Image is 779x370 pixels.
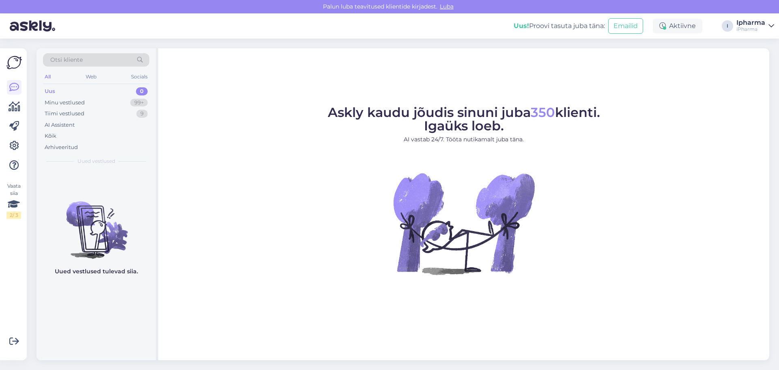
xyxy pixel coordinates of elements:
[514,21,605,31] div: Proovi tasuta juba täna:
[722,20,733,32] div: I
[136,110,148,118] div: 9
[736,26,765,32] div: iPharma
[328,104,600,134] span: Askly kaudu jõudis sinuni juba klienti. Igaüks loeb.
[77,158,115,165] span: Uued vestlused
[45,110,84,118] div: Tiimi vestlused
[608,18,643,34] button: Emailid
[653,19,702,33] div: Aktiivne
[45,143,78,151] div: Arhiveeritud
[50,56,83,64] span: Otsi kliente
[736,19,765,26] div: Ipharma
[136,87,148,95] div: 0
[130,99,148,107] div: 99+
[514,22,529,30] b: Uus!
[736,19,774,32] a: IpharmaiPharma
[6,55,22,70] img: Askly Logo
[328,135,600,144] p: AI vastab 24/7. Tööta nutikamalt juba täna.
[84,71,98,82] div: Web
[129,71,149,82] div: Socials
[531,104,555,120] span: 350
[6,182,21,219] div: Vaata siia
[391,150,537,296] img: No Chat active
[45,87,55,95] div: Uus
[437,3,456,10] span: Luba
[55,267,138,276] p: Uued vestlused tulevad siia.
[6,212,21,219] div: 2 / 3
[45,99,85,107] div: Minu vestlused
[43,71,52,82] div: All
[37,187,156,260] img: No chats
[45,132,56,140] div: Kõik
[45,121,75,129] div: AI Assistent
